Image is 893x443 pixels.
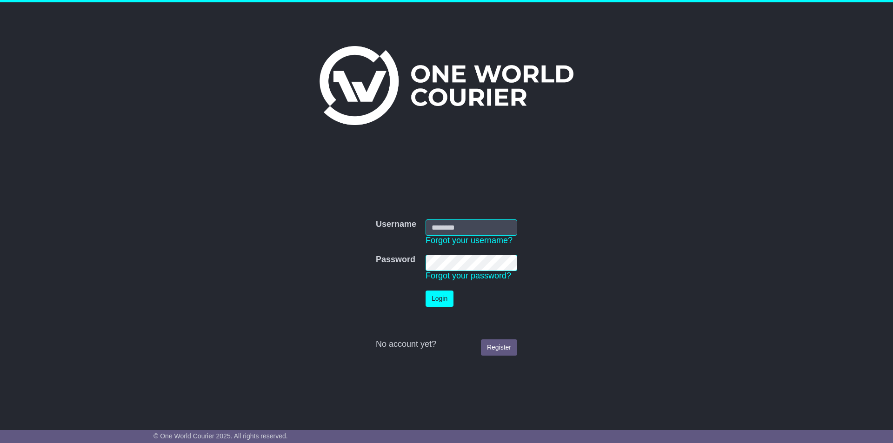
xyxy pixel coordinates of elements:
span: © One World Courier 2025. All rights reserved. [153,432,288,440]
a: Forgot your username? [426,236,513,245]
img: One World [320,46,573,125]
div: No account yet? [376,339,517,350]
label: Password [376,255,415,265]
button: Login [426,291,453,307]
label: Username [376,219,416,230]
a: Forgot your password? [426,271,511,280]
a: Register [481,339,517,356]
